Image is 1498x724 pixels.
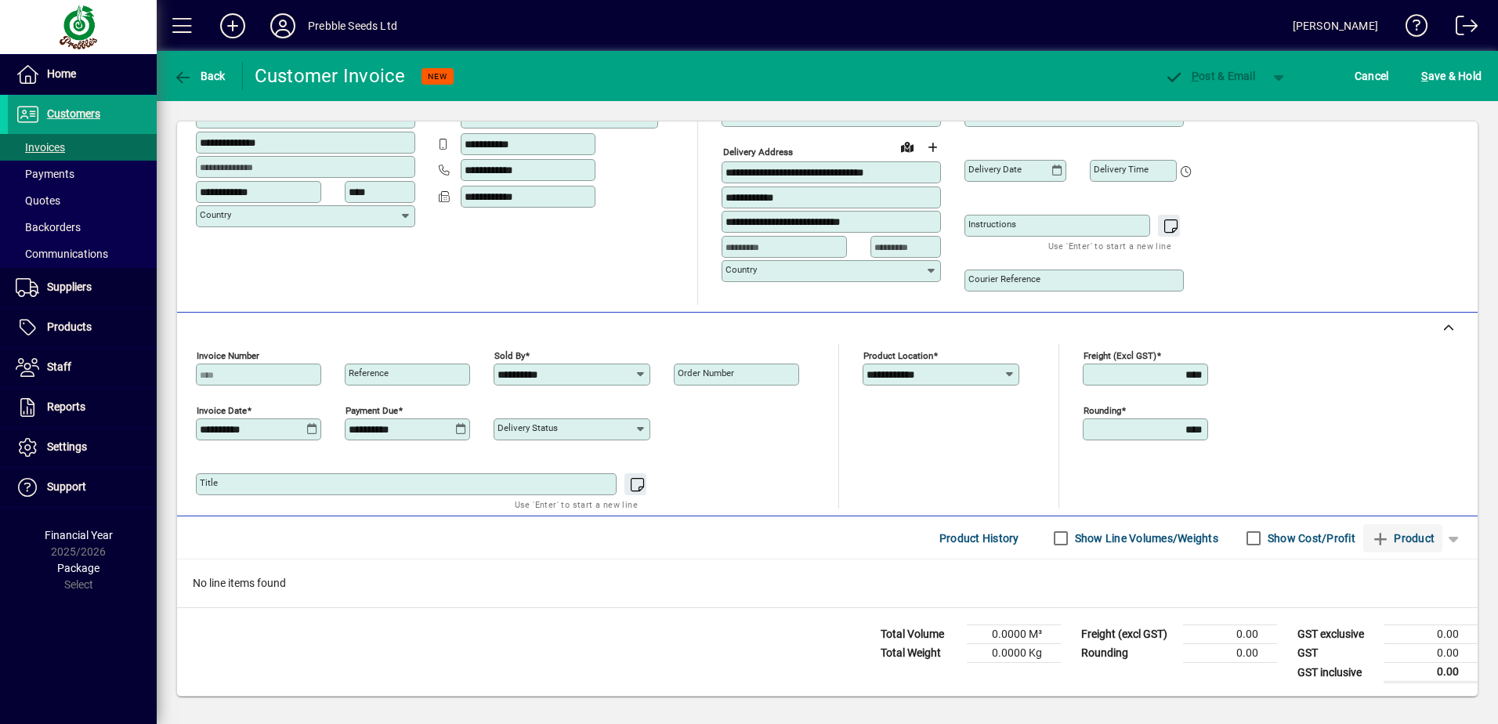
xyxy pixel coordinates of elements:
[1421,63,1482,89] span: ave & Hold
[177,559,1478,607] div: No line items found
[8,214,157,241] a: Backorders
[1351,62,1393,90] button: Cancel
[1290,625,1384,644] td: GST exclusive
[1384,663,1478,682] td: 0.00
[968,164,1022,175] mat-label: Delivery date
[47,400,85,413] span: Reports
[47,440,87,453] span: Settings
[1384,625,1478,644] td: 0.00
[1384,644,1478,663] td: 0.00
[16,221,81,233] span: Backorders
[16,168,74,180] span: Payments
[197,350,259,361] mat-label: Invoice number
[8,468,157,507] a: Support
[1073,625,1183,644] td: Freight (excl GST)
[1444,3,1478,54] a: Logout
[16,141,65,154] span: Invoices
[1293,13,1378,38] div: [PERSON_NAME]
[494,350,525,361] mat-label: Sold by
[939,526,1019,551] span: Product History
[1290,644,1384,663] td: GST
[200,477,218,488] mat-label: Title
[873,625,967,644] td: Total Volume
[349,367,389,378] mat-label: Reference
[515,495,638,513] mat-hint: Use 'Enter' to start a new line
[16,248,108,260] span: Communications
[1192,70,1199,82] span: P
[8,388,157,427] a: Reports
[933,524,1026,552] button: Product History
[968,219,1016,230] mat-label: Instructions
[16,194,60,207] span: Quotes
[169,62,230,90] button: Back
[1183,644,1277,663] td: 0.00
[920,135,945,160] button: Choose address
[428,71,447,81] span: NEW
[1073,644,1183,663] td: Rounding
[45,529,113,541] span: Financial Year
[1421,70,1427,82] span: S
[8,308,157,347] a: Products
[967,625,1061,644] td: 0.0000 M³
[1394,3,1428,54] a: Knowledge Base
[255,63,406,89] div: Customer Invoice
[8,55,157,94] a: Home
[47,107,100,120] span: Customers
[1363,524,1442,552] button: Product
[1084,350,1156,361] mat-label: Freight (excl GST)
[1072,530,1218,546] label: Show Line Volumes/Weights
[173,70,226,82] span: Back
[873,644,967,663] td: Total Weight
[498,422,558,433] mat-label: Delivery status
[346,405,398,416] mat-label: Payment due
[308,13,397,38] div: Prebble Seeds Ltd
[57,562,100,574] span: Package
[725,264,757,275] mat-label: Country
[47,480,86,493] span: Support
[1355,63,1389,89] span: Cancel
[8,348,157,387] a: Staff
[8,268,157,307] a: Suppliers
[8,134,157,161] a: Invoices
[47,360,71,373] span: Staff
[968,273,1040,284] mat-label: Courier Reference
[1094,164,1149,175] mat-label: Delivery time
[1417,62,1485,90] button: Save & Hold
[208,12,258,40] button: Add
[8,428,157,467] a: Settings
[1164,70,1255,82] span: ost & Email
[863,350,933,361] mat-label: Product location
[1084,405,1121,416] mat-label: Rounding
[8,161,157,187] a: Payments
[47,320,92,333] span: Products
[1290,663,1384,682] td: GST inclusive
[1371,526,1435,551] span: Product
[678,367,734,378] mat-label: Order number
[1183,625,1277,644] td: 0.00
[1156,62,1263,90] button: Post & Email
[8,241,157,267] a: Communications
[258,12,308,40] button: Profile
[200,209,231,220] mat-label: Country
[47,281,92,293] span: Suppliers
[967,644,1061,663] td: 0.0000 Kg
[157,62,243,90] app-page-header-button: Back
[1265,530,1355,546] label: Show Cost/Profit
[8,187,157,214] a: Quotes
[1048,237,1171,255] mat-hint: Use 'Enter' to start a new line
[47,67,76,80] span: Home
[197,405,247,416] mat-label: Invoice date
[895,134,920,159] a: View on map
